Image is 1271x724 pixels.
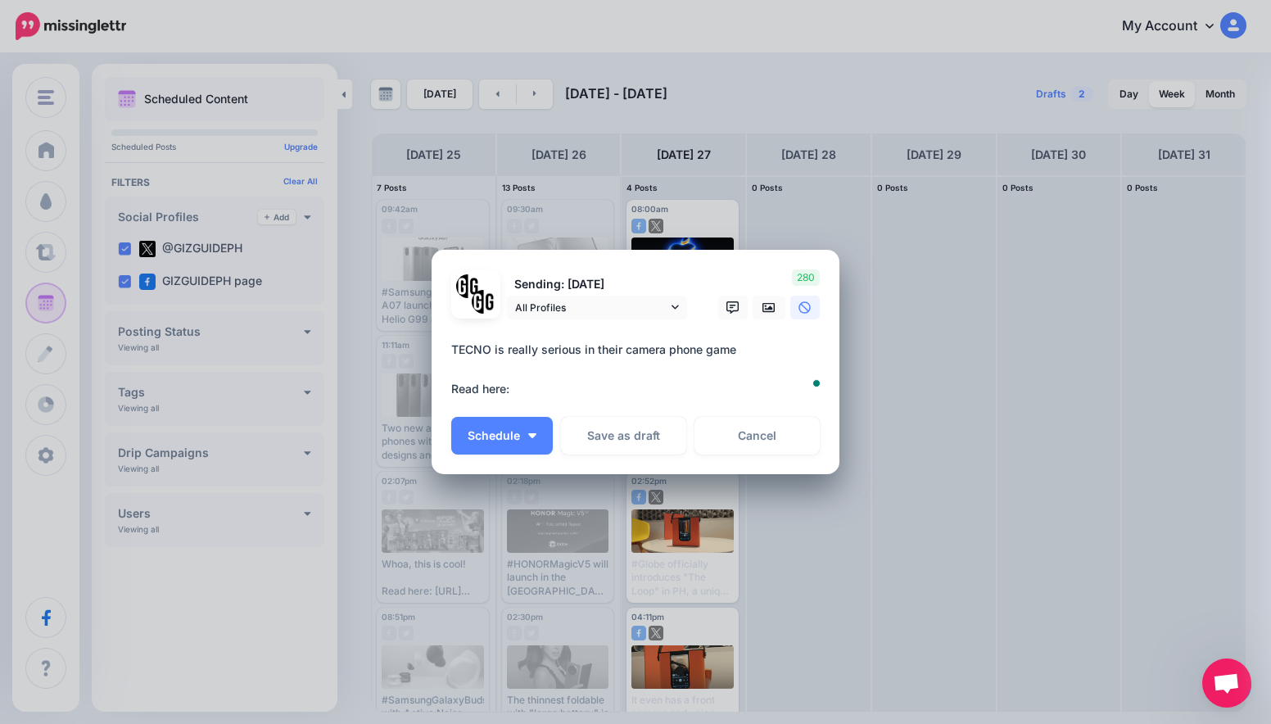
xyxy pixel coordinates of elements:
[694,417,820,455] a: Cancel
[451,417,553,455] button: Schedule
[515,299,667,316] span: All Profiles
[528,433,536,438] img: arrow-down-white.png
[561,417,686,455] button: Save as draft
[507,275,687,294] p: Sending: [DATE]
[507,296,687,319] a: All Profiles
[456,274,480,298] img: 353459792_649996473822713_4483302954317148903_n-bsa138318.png
[472,290,495,314] img: JT5sWCfR-79925.png
[451,340,828,399] div: TECNO is really serious in their camera phone game Read here:
[468,430,520,441] span: Schedule
[792,269,820,286] span: 280
[451,340,828,399] textarea: To enrich screen reader interactions, please activate Accessibility in Grammarly extension settings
